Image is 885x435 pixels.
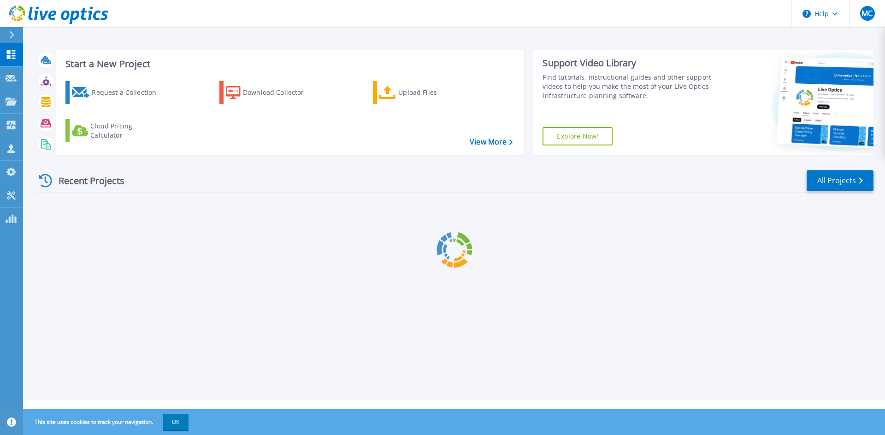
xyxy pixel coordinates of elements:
span: MC [861,10,873,17]
div: Cloud Pricing Calculator [90,122,164,140]
div: Upload Files [398,83,472,102]
a: Download Collector [219,81,322,104]
span: This site uses cookies to track your navigation. [25,414,189,430]
div: Download Collector [243,83,317,102]
div: Find tutorials, instructional guides and other support videos to help you make the most of your L... [543,73,716,100]
a: Upload Files [373,81,476,104]
div: Recent Projects [35,169,137,192]
a: Explore Now! [543,127,613,145]
a: Cloud Pricing Calculator [65,119,168,142]
h3: Start a New Project [65,59,513,69]
button: OK [163,414,189,430]
a: View More [470,138,513,146]
a: Request a Collection [65,81,168,104]
div: Request a Collection [92,83,165,102]
a: All Projects [807,170,873,191]
div: Support Video Library [543,57,716,69]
